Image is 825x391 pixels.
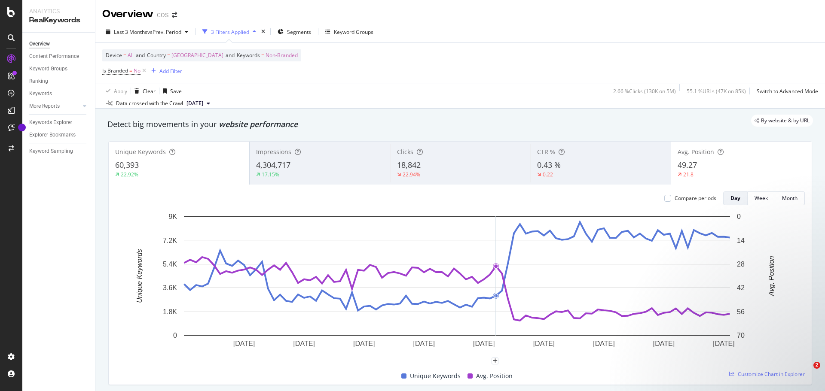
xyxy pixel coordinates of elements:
div: 2.66 % Clicks ( 130K on 5M ) [613,88,676,95]
text: Avg. Position [768,256,775,296]
div: Keyword Groups [334,28,373,36]
div: legacy label [751,115,813,127]
span: = [167,52,170,59]
div: Keyword Sampling [29,147,73,156]
a: Customize Chart in Explorer [729,370,805,378]
div: Day [730,194,740,202]
button: Apply [102,84,127,98]
text: 14 [737,236,745,244]
div: COS [157,11,168,19]
text: 9K [168,213,177,220]
span: Unique Keywords [410,371,461,381]
button: [DATE] [183,98,214,109]
a: More Reports [29,102,80,111]
span: and [136,52,145,59]
div: plus [492,358,498,364]
text: [DATE] [593,340,614,347]
button: Keyword Groups [322,25,377,39]
text: 0 [173,332,177,339]
div: Add Filter [159,67,182,75]
div: Week [755,194,768,202]
span: Is Branded [102,67,128,74]
button: Switch to Advanced Mode [753,84,818,98]
span: 18,842 [397,160,421,170]
div: Compare periods [675,194,716,202]
div: 22.92% [121,171,138,178]
span: and [226,52,235,59]
span: Impressions [256,148,291,156]
div: More Reports [29,102,60,111]
span: = [123,52,126,59]
text: 28 [737,261,745,268]
div: 22.94% [403,171,420,178]
span: CTR % [537,148,555,156]
span: Customize Chart in Explorer [738,370,805,378]
div: Content Performance [29,52,79,61]
span: 0.43 % [537,160,561,170]
a: Overview [29,39,89,48]
div: RealKeywords [29,15,88,25]
span: Keywords [237,52,260,59]
span: [GEOGRAPHIC_DATA] [171,49,223,61]
button: 3 Filters Applied [199,25,260,39]
span: 60,393 [115,160,139,170]
button: Clear [131,84,156,98]
div: times [260,27,267,36]
text: [DATE] [653,340,675,347]
span: Non-Branded [266,49,298,61]
span: Clicks [397,148,413,156]
span: No [134,65,141,77]
span: = [129,67,132,74]
div: Keyword Groups [29,64,67,73]
text: [DATE] [413,340,435,347]
span: Device [106,52,122,59]
span: By website & by URL [761,118,810,123]
span: 49.27 [678,160,697,170]
div: Month [782,194,797,202]
div: Explorer Bookmarks [29,130,76,139]
span: Last 3 Months [114,28,147,36]
text: [DATE] [473,340,495,347]
a: Keywords [29,89,89,98]
text: 42 [737,284,745,291]
div: Switch to Advanced Mode [757,88,818,95]
span: vs Prev. Period [147,28,181,36]
svg: A chart. [116,212,798,361]
text: 0 [737,213,741,220]
span: Avg. Position [476,371,513,381]
button: Save [159,84,182,98]
button: Segments [274,25,315,39]
span: Country [147,52,166,59]
text: [DATE] [293,340,315,347]
text: 5.4K [163,261,177,268]
a: Ranking [29,77,89,86]
span: Avg. Position [678,148,714,156]
div: Save [170,88,182,95]
a: Keyword Sampling [29,147,89,156]
span: Segments [287,28,311,36]
text: [DATE] [233,340,255,347]
div: Keywords [29,89,52,98]
a: Explorer Bookmarks [29,130,89,139]
div: 21.8 [683,171,694,178]
span: Unique Keywords [115,148,166,156]
text: [DATE] [353,340,375,347]
div: Keywords Explorer [29,118,72,127]
span: All [128,49,134,61]
div: Overview [29,39,50,48]
div: Apply [114,88,127,95]
a: Content Performance [29,52,89,61]
a: Keywords Explorer [29,118,89,127]
button: Week [748,191,775,205]
div: 17.15% [262,171,279,178]
span: 2 [813,362,820,369]
div: Overview [102,7,153,21]
div: arrow-right-arrow-left [172,12,177,18]
text: [DATE] [533,340,555,347]
button: Month [775,191,805,205]
button: Day [723,191,748,205]
div: 0.22 [543,171,553,178]
text: Unique Keywords [136,249,143,303]
div: Clear [143,88,156,95]
div: Analytics [29,7,88,15]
